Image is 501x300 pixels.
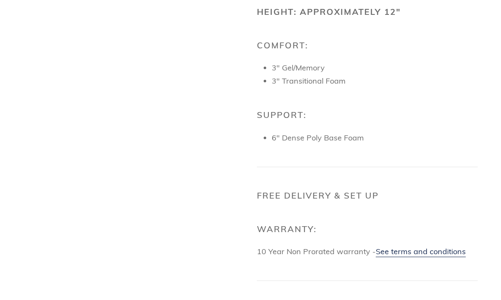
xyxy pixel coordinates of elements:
h2: Warranty: [257,224,478,234]
li: 3" Transitional Foam [272,75,478,87]
h2: Free Delivery & Set Up [257,191,478,201]
span: 6" Dense Poly Base Foam [272,133,364,143]
li: 3" Gel/Memory [272,62,478,73]
h2: Support: [257,110,478,120]
a: See terms and conditions [376,247,466,257]
h2: Comfort: [257,40,478,50]
b: Height: Approximately 12" [257,6,401,17]
p: 10 Year Non Prorated warranty - [257,246,478,257]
